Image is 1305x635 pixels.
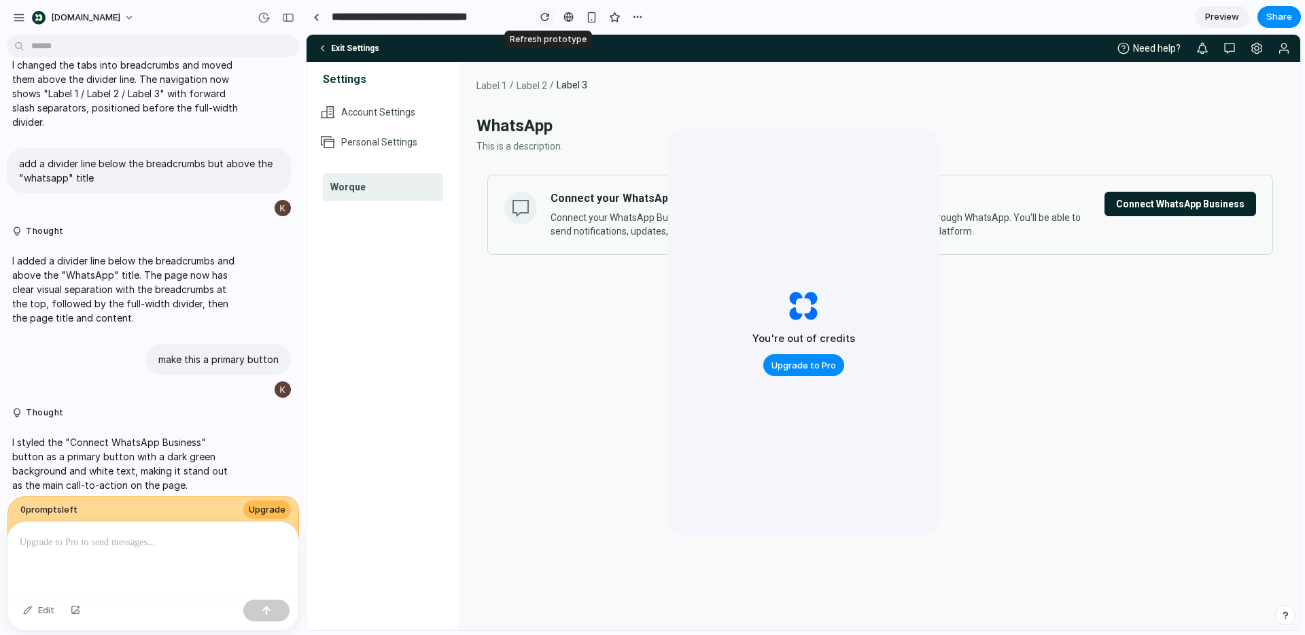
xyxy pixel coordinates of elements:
button: Share [1257,6,1301,28]
button: Label 1 [170,44,201,58]
p: make this a primary button [158,352,279,366]
span: / [243,44,247,58]
div: Refresh prototype [504,31,592,48]
span: [DOMAIN_NAME] [51,11,120,24]
h3: Connect your WhatsApp Business Account [244,157,784,171]
span: Preview [1205,10,1239,24]
div: Account Settings [35,71,109,84]
a: Preview [1195,6,1249,28]
p: This is a description. [170,105,1131,118]
h2: You're out of credits [752,331,855,347]
div: Personal Settings [35,101,111,114]
h2: Settings [5,27,147,63]
button: Upgrade to Pro [763,354,844,376]
h1: WhatsApp [170,83,1131,99]
span: Upgrade [249,503,285,517]
p: add a divider line below the breadcrumbs but above the "whatsapp" title [19,156,279,185]
span: Exit Settings [11,9,73,18]
p: I styled the "Connect WhatsApp Business" button as a primary button with a dark green background ... [12,435,239,492]
span: 0 prompt s left [20,503,77,517]
h3: Worque [24,145,59,160]
button: Upgrade [243,500,291,519]
button: [DOMAIN_NAME] [27,7,141,29]
p: I added a divider line below the breadcrumbs and above the "WhatsApp" title. The page now has cle... [12,254,239,325]
span: Label 3 [250,44,281,58]
p: I changed the tabs into breadcrumbs and moved them above the divider line. The navigation now sho... [12,58,239,129]
span: Connect WhatsApp Business [810,162,938,176]
button: Need help? [805,3,880,24]
span: Need help? [826,3,874,24]
p: Connect your WhatsApp Business account to send messages to your customers directly through WhatsA... [244,176,784,203]
span: / [203,44,207,58]
button: Connect WhatsApp Business [798,157,950,182]
span: Upgrade to Pro [771,359,836,373]
span: Share [1266,10,1292,24]
button: Label 2 [210,44,241,58]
